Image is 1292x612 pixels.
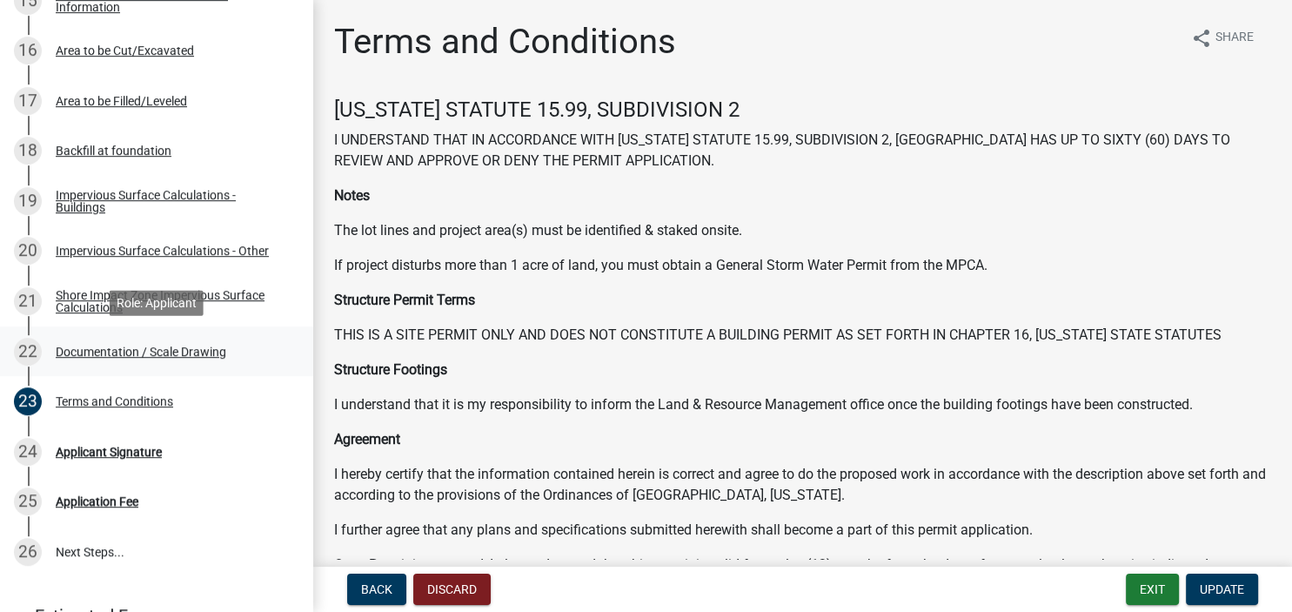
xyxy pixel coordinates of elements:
[14,137,42,165] div: 18
[56,495,138,508] div: Application Fee
[14,338,42,366] div: 22
[56,95,187,107] div: Area to be Filled/Leveled
[1215,28,1254,49] span: Share
[56,245,269,257] div: Impervious Surface Calculations - Other
[334,21,676,63] h1: Terms and Conditions
[14,538,42,566] div: 26
[334,187,370,204] strong: Notes
[334,255,1271,276] p: If project disturbs more than 1 acre of land, you must obtain a General Storm Water Permit from t...
[56,145,171,157] div: Backfill at foundation
[334,361,447,378] strong: Structure Footings
[334,130,1271,171] p: I UNDERSTAND THAT IN ACCORDANCE WITH [US_STATE] STATUTE 15.99, SUBDIVISION 2, [GEOGRAPHIC_DATA] H...
[14,438,42,466] div: 24
[334,394,1271,415] p: I understand that it is my responsibility to inform the Land & Resource Management office once th...
[334,325,1271,346] p: THIS IS A SITE PERMIT ONLY AND DOES NOT CONSTITUTE A BUILDING PERMIT AS SET FORTH IN CHAPTER 16, ...
[1191,28,1212,49] i: share
[56,346,226,358] div: Documentation / Scale Drawing
[361,582,392,596] span: Back
[1200,582,1244,596] span: Update
[334,464,1271,506] p: I hereby certify that the information contained herein is correct and agree to do the proposed wo...
[334,220,1271,241] p: The lot lines and project area(s) must be identified & staked onsite.
[56,189,285,213] div: Impervious Surface Calculations - Buildings
[56,446,162,458] div: Applicant Signature
[110,290,204,315] div: Role: Applicant
[334,520,1271,541] p: I further agree that any plans and specifications submitted herewith shall become a part of this ...
[56,289,285,313] div: Shore Impact Zone Impervious Surface Calculations
[56,44,194,57] div: Area to be Cut/Excavated
[14,488,42,515] div: 25
[14,87,42,115] div: 17
[334,555,1271,596] p: Once Permit is approved, I also understand that this permit is valid for twelve (12) months from ...
[56,395,173,407] div: Terms and Conditions
[14,387,42,415] div: 23
[334,98,1271,123] h4: [US_STATE] STATUTE 15.99, SUBDIVISION 2
[334,292,475,308] strong: Structure Permit Terms
[14,187,42,215] div: 19
[347,574,406,605] button: Back
[413,574,491,605] button: Discard
[14,287,42,315] div: 21
[1177,21,1268,55] button: shareShare
[1126,574,1179,605] button: Exit
[14,37,42,64] div: 16
[334,431,400,447] strong: Agreement
[14,237,42,265] div: 20
[1186,574,1258,605] button: Update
